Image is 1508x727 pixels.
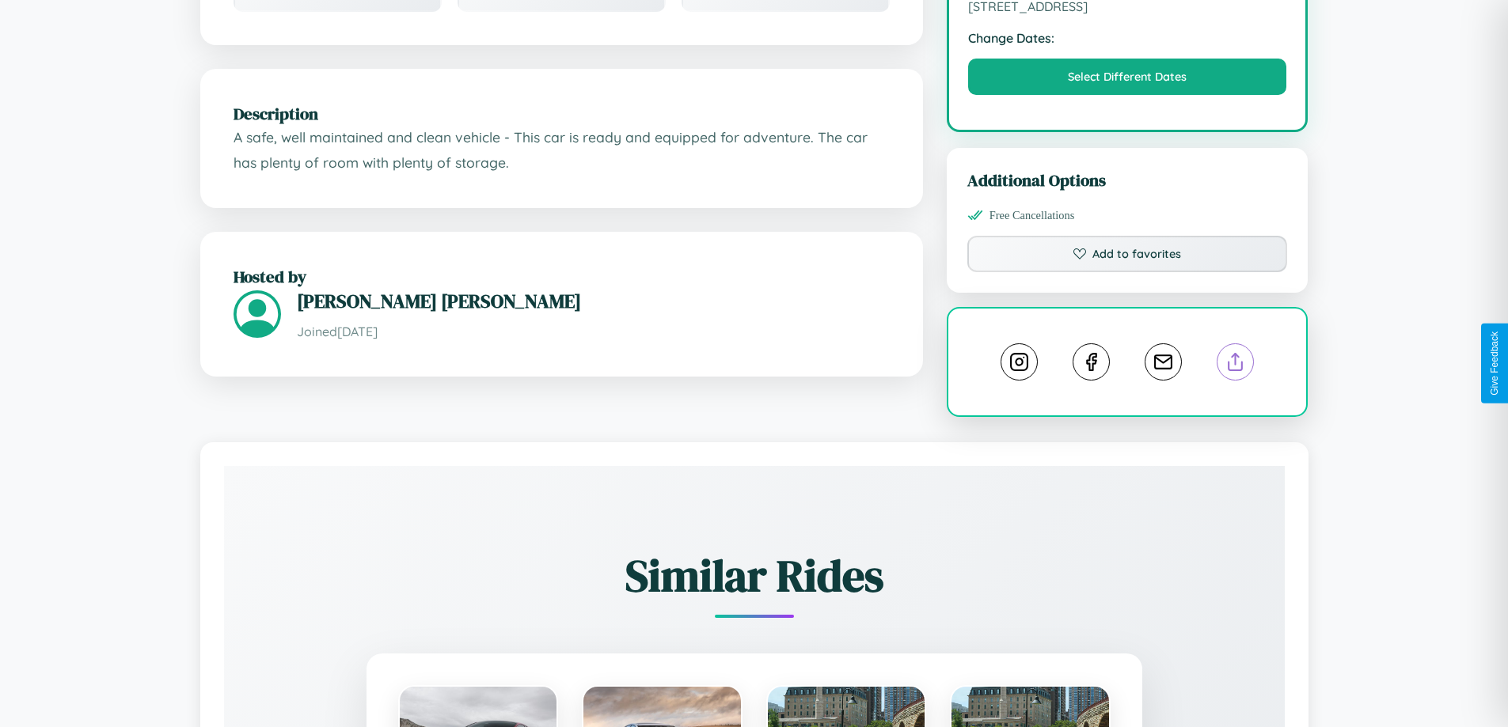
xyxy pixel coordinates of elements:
h3: Additional Options [967,168,1288,191]
span: Free Cancellations [990,209,1075,222]
h2: Hosted by [234,265,890,288]
button: Add to favorites [967,236,1288,272]
p: Joined [DATE] [297,320,890,343]
button: Select Different Dates [968,59,1287,95]
h2: Description [234,102,890,125]
div: Give Feedback [1489,331,1500,396]
h2: Similar Rides [279,545,1229,606]
strong: Change Dates: [968,30,1287,46]
p: A safe, well maintained and clean vehicle - This car is ready and equipped for adventure. The car... [234,125,890,175]
h3: [PERSON_NAME] [PERSON_NAME] [297,288,890,314]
